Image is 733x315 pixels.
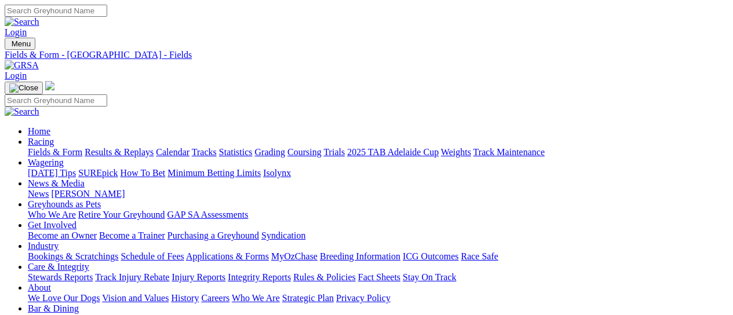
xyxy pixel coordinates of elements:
[45,81,54,90] img: logo-grsa-white.png
[219,147,253,157] a: Statistics
[287,147,322,157] a: Coursing
[403,251,458,261] a: ICG Outcomes
[85,147,154,157] a: Results & Replays
[28,137,54,146] a: Racing
[51,189,125,199] a: [PERSON_NAME]
[28,189,49,199] a: News
[167,230,259,240] a: Purchasing a Greyhound
[5,17,39,27] img: Search
[167,210,249,219] a: GAP SA Assessments
[28,178,85,188] a: News & Media
[28,147,728,157] div: Racing
[12,39,31,48] span: Menu
[172,272,225,282] a: Injury Reports
[28,168,728,178] div: Wagering
[5,82,43,94] button: Toggle navigation
[263,168,291,178] a: Isolynx
[28,303,79,313] a: Bar & Dining
[232,293,280,303] a: Who We Are
[5,27,27,37] a: Login
[28,293,728,303] div: About
[336,293,391,303] a: Privacy Policy
[156,147,189,157] a: Calendar
[228,272,291,282] a: Integrity Reports
[28,272,93,282] a: Stewards Reports
[5,94,107,107] input: Search
[28,241,59,251] a: Industry
[28,220,76,230] a: Get Involved
[95,272,169,282] a: Track Injury Rebate
[171,293,199,303] a: History
[167,168,261,178] a: Minimum Betting Limits
[28,262,89,272] a: Care & Integrity
[461,251,498,261] a: Race Safe
[9,83,38,93] img: Close
[28,210,728,220] div: Greyhounds as Pets
[5,38,35,50] button: Toggle navigation
[358,272,400,282] a: Fact Sheets
[28,210,76,219] a: Who We Are
[347,147,439,157] a: 2025 TAB Adelaide Cup
[28,251,728,262] div: Industry
[28,230,728,241] div: Get Involved
[28,126,50,136] a: Home
[441,147,471,157] a: Weights
[28,283,51,292] a: About
[5,50,728,60] a: Fields & Form - [GEOGRAPHIC_DATA] - Fields
[28,189,728,199] div: News & Media
[78,168,118,178] a: SUREpick
[28,157,64,167] a: Wagering
[99,230,165,240] a: Become a Trainer
[28,293,100,303] a: We Love Our Dogs
[403,272,456,282] a: Stay On Track
[186,251,269,261] a: Applications & Forms
[28,251,118,261] a: Bookings & Scratchings
[192,147,217,157] a: Tracks
[28,272,728,283] div: Care & Integrity
[102,293,169,303] a: Vision and Values
[293,272,356,282] a: Rules & Policies
[28,230,97,240] a: Become an Owner
[5,107,39,117] img: Search
[121,251,184,261] a: Schedule of Fees
[271,251,318,261] a: MyOzChase
[78,210,165,219] a: Retire Your Greyhound
[201,293,229,303] a: Careers
[473,147,545,157] a: Track Maintenance
[261,230,305,240] a: Syndication
[5,71,27,80] a: Login
[28,199,101,209] a: Greyhounds as Pets
[282,293,334,303] a: Strategic Plan
[255,147,285,157] a: Grading
[5,5,107,17] input: Search
[28,147,82,157] a: Fields & Form
[320,251,400,261] a: Breeding Information
[5,60,39,71] img: GRSA
[28,168,76,178] a: [DATE] Tips
[121,168,166,178] a: How To Bet
[323,147,345,157] a: Trials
